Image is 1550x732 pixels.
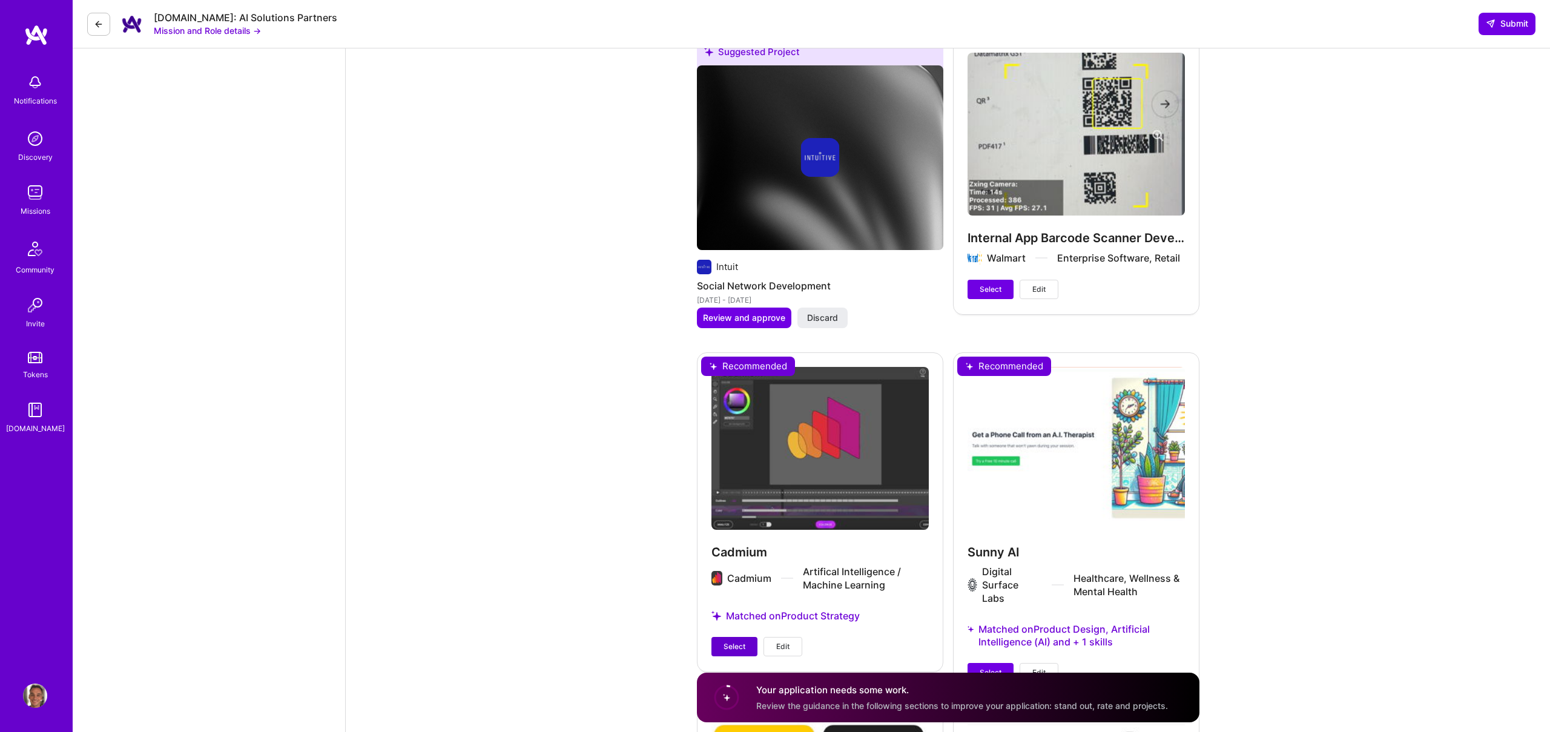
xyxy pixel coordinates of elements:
[968,663,1014,682] button: Select
[980,284,1001,295] span: Select
[807,312,838,324] span: Discard
[23,70,47,94] img: bell
[797,308,848,328] button: Discard
[21,205,50,217] div: Missions
[1486,19,1496,28] i: icon SendLight
[154,12,337,24] div: [DOMAIN_NAME]: AI Solutions Partners
[724,641,745,652] span: Select
[23,684,47,708] img: User Avatar
[703,312,785,324] span: Review and approve
[716,260,738,273] div: Intuit
[23,293,47,317] img: Invite
[756,700,1168,710] span: Review the guidance in the following sections to improve your application: stand out, rate and pr...
[697,278,943,294] h4: Social Network Development
[711,637,757,656] button: Select
[968,280,1014,299] button: Select
[20,684,50,708] a: User Avatar
[21,234,50,263] img: Community
[23,127,47,151] img: discovery
[697,260,711,274] img: Company logo
[1032,284,1046,295] span: Edit
[26,317,45,330] div: Invite
[16,263,54,276] div: Community
[18,151,53,163] div: Discovery
[154,24,261,37] button: Mission and Role details →
[980,667,1001,678] span: Select
[1032,667,1046,678] span: Edit
[24,24,48,46] img: logo
[776,641,790,652] span: Edit
[697,65,943,250] img: cover
[23,180,47,205] img: teamwork
[697,38,943,70] div: Suggested Project
[704,47,713,56] i: icon SuggestedTeams
[697,308,791,328] button: Review and approve
[1020,280,1058,299] button: Edit
[800,138,839,177] img: Company logo
[1479,13,1535,35] button: Submit
[120,12,144,36] img: Company Logo
[28,352,42,363] img: tokens
[697,294,943,306] div: [DATE] - [DATE]
[6,422,65,435] div: [DOMAIN_NAME]
[1020,663,1058,682] button: Edit
[94,19,104,29] i: icon LeftArrowDark
[14,94,57,107] div: Notifications
[1486,18,1528,30] span: Submit
[23,368,48,381] div: Tokens
[23,398,47,422] img: guide book
[763,637,802,656] button: Edit
[756,684,1168,696] h4: Your application needs some work.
